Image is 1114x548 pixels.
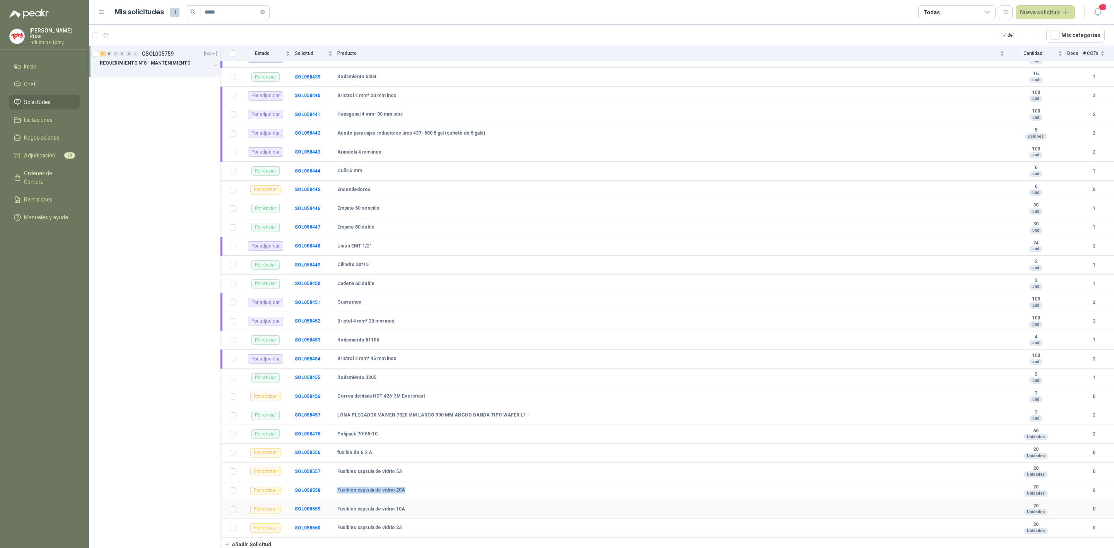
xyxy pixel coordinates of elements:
b: 2 [1083,355,1105,363]
b: SOL058457 [295,412,320,418]
div: Unidades [1024,471,1048,478]
b: 16 [1009,71,1063,77]
span: 1 [1099,3,1107,11]
span: Remisiones [24,195,53,204]
a: SOL058455 [295,375,320,380]
b: Fusibles capsula de vidrio 20A [337,487,405,493]
b: 2 [1083,92,1105,99]
a: SOL058450 [295,281,320,286]
span: Adjudicación [24,151,55,160]
b: 2 [1083,299,1105,306]
b: 6 [1009,165,1063,171]
a: Negociaciones [9,130,80,145]
b: 30 [1009,221,1063,227]
b: 2 [1083,111,1105,118]
a: Adjudicación30 [9,148,80,163]
b: 2 [1083,411,1105,419]
img: Company Logo [10,29,24,44]
b: 3 [1009,390,1063,396]
h1: Mis solicitudes [114,7,164,18]
b: Encendedores [337,187,371,193]
div: Por enviar [251,260,280,270]
span: Cantidad [1009,51,1056,56]
span: Producto [337,51,998,56]
b: 1 [1083,73,1105,81]
button: 1 [1091,5,1105,19]
b: Arandela 4 mm inox [337,149,381,155]
b: 5 [1009,127,1063,133]
b: 24 [1009,240,1063,246]
th: Docs [1067,46,1083,61]
span: Manuales y ayuda [24,213,68,222]
a: SOL058559 [295,506,320,512]
a: Chat [9,77,80,92]
div: und [1029,415,1042,422]
div: Por enviar [251,166,280,176]
span: Licitaciones [24,116,53,124]
span: # COTs [1083,51,1099,56]
a: SOL058445 [295,187,320,192]
div: 0 [126,51,132,56]
b: 20 [1009,522,1063,528]
div: Por adjudicar [248,298,283,307]
a: SOL058456 [295,394,320,399]
b: 0 [1083,393,1105,400]
div: und [1029,189,1042,196]
div: 0 [106,51,112,56]
a: SOL058440 [295,93,320,98]
th: Producto [337,46,1009,61]
p: REQUERIMIENTO N°8 - MANTENIMIENTO [100,60,191,67]
b: SOL058453 [295,337,320,343]
a: SOL058442 [295,130,320,136]
b: 0 [1083,468,1105,475]
b: 0 [1083,487,1105,494]
th: Solicitud [295,46,337,61]
div: Unidades [1024,453,1048,459]
b: 0 [1083,505,1105,513]
div: Unidades [1024,528,1048,534]
div: Por enviar [251,72,280,82]
a: SOL058443 [295,149,320,155]
b: Empate 60 sencillo [337,205,379,212]
div: Por cotizar [250,467,280,476]
div: und [1029,171,1042,177]
a: Inicio [9,59,80,74]
span: search [190,9,196,15]
b: 30 [1009,202,1063,208]
a: SOL058451 [295,300,320,305]
a: SOL058448 [295,243,320,249]
a: SOL058444 [295,168,320,174]
div: Por enviar [251,204,280,213]
span: Chat [24,80,36,89]
b: Polipack 70*55*10 [337,431,378,437]
b: 20 [1009,447,1063,453]
div: Unidades [1024,434,1048,440]
a: SOL058454 [295,356,320,362]
div: und [1029,227,1042,234]
div: und [1029,302,1042,309]
a: SOL058439 [295,74,320,80]
a: SOL058446 [295,206,320,211]
div: Todas [923,8,940,17]
div: 1 - 1 de 1 [1001,29,1040,41]
a: SOL058556 [295,450,320,455]
a: Solicitudes [9,95,80,109]
a: SOL058441 [295,112,320,117]
b: 2 [1009,259,1063,265]
b: 2 [1009,409,1063,415]
div: Por adjudicar [248,129,283,138]
a: SOL058452 [295,318,320,324]
b: 1 [1083,167,1105,175]
div: galones [1025,133,1047,140]
div: und [1029,340,1042,346]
